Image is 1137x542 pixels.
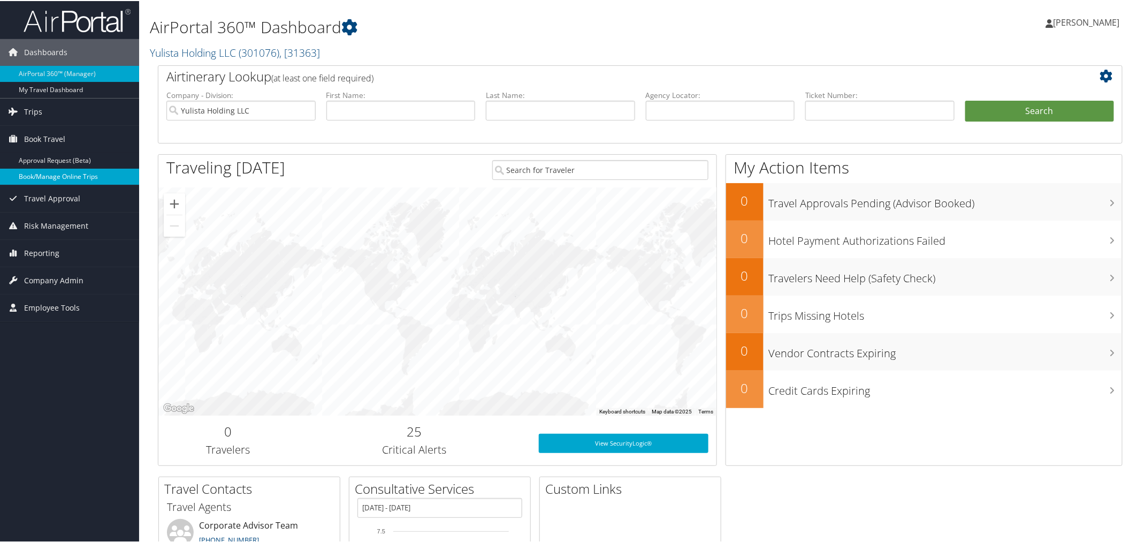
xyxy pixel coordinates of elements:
[726,378,764,396] h2: 0
[726,341,764,359] h2: 0
[726,295,1123,332] a: 0Trips Missing Hotels
[769,227,1123,247] h3: Hotel Payment Authorizations Failed
[726,220,1123,257] a: 0Hotel Payment Authorizations Failed
[150,15,804,37] h1: AirPortal 360™ Dashboard
[24,97,42,124] span: Trips
[24,239,59,266] span: Reporting
[769,265,1123,285] h3: Travelers Need Help (Safety Check)
[306,421,523,440] h2: 25
[726,332,1123,370] a: 0Vendor Contracts Expiring
[24,125,65,152] span: Book Travel
[769,190,1123,210] h3: Travel Approvals Pending (Advisor Booked)
[161,401,196,415] a: Open this area in Google Maps (opens a new window)
[24,38,67,65] span: Dashboards
[161,401,196,415] img: Google
[166,89,316,100] label: Company - Division:
[24,184,80,211] span: Travel Approval
[539,433,709,452] a: View SecurityLogic®
[377,527,385,533] tspan: 7.5
[24,266,83,293] span: Company Admin
[726,257,1123,295] a: 0Travelers Need Help (Safety Check)
[166,441,290,456] h3: Travelers
[769,302,1123,322] h3: Trips Missing Hotels
[726,228,764,246] h2: 0
[486,89,635,100] label: Last Name:
[965,100,1115,121] button: Search
[769,340,1123,360] h3: Vendor Contracts Expiring
[164,192,185,214] button: Zoom in
[726,370,1123,407] a: 0Credit Cards Expiring
[167,499,332,514] h3: Travel Agents
[326,89,476,100] label: First Name:
[769,377,1123,397] h3: Credit Cards Expiring
[239,44,279,59] span: ( 301076 )
[805,89,955,100] label: Ticket Number:
[355,479,530,497] h2: Consultative Services
[646,89,795,100] label: Agency Locator:
[166,421,290,440] h2: 0
[279,44,320,59] span: , [ 31363 ]
[545,479,721,497] h2: Custom Links
[164,479,340,497] h2: Travel Contacts
[24,7,131,32] img: airportal-logo.png
[726,182,1123,220] a: 0Travel Approvals Pending (Advisor Booked)
[306,441,523,456] h3: Critical Alerts
[1054,16,1120,27] span: [PERSON_NAME]
[271,71,373,83] span: (at least one field required)
[492,159,709,179] input: Search for Traveler
[1046,5,1131,37] a: [PERSON_NAME]
[726,266,764,284] h2: 0
[726,303,764,321] h2: 0
[24,293,80,320] span: Employee Tools
[166,66,1034,85] h2: Airtinerary Lookup
[24,212,88,238] span: Risk Management
[599,407,645,415] button: Keyboard shortcuts
[698,408,713,413] a: Terms (opens in new tab)
[726,191,764,209] h2: 0
[166,155,285,178] h1: Traveling [DATE]
[164,214,185,236] button: Zoom out
[726,155,1123,178] h1: My Action Items
[150,44,320,59] a: Yulista Holding LLC
[652,408,692,413] span: Map data ©2025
